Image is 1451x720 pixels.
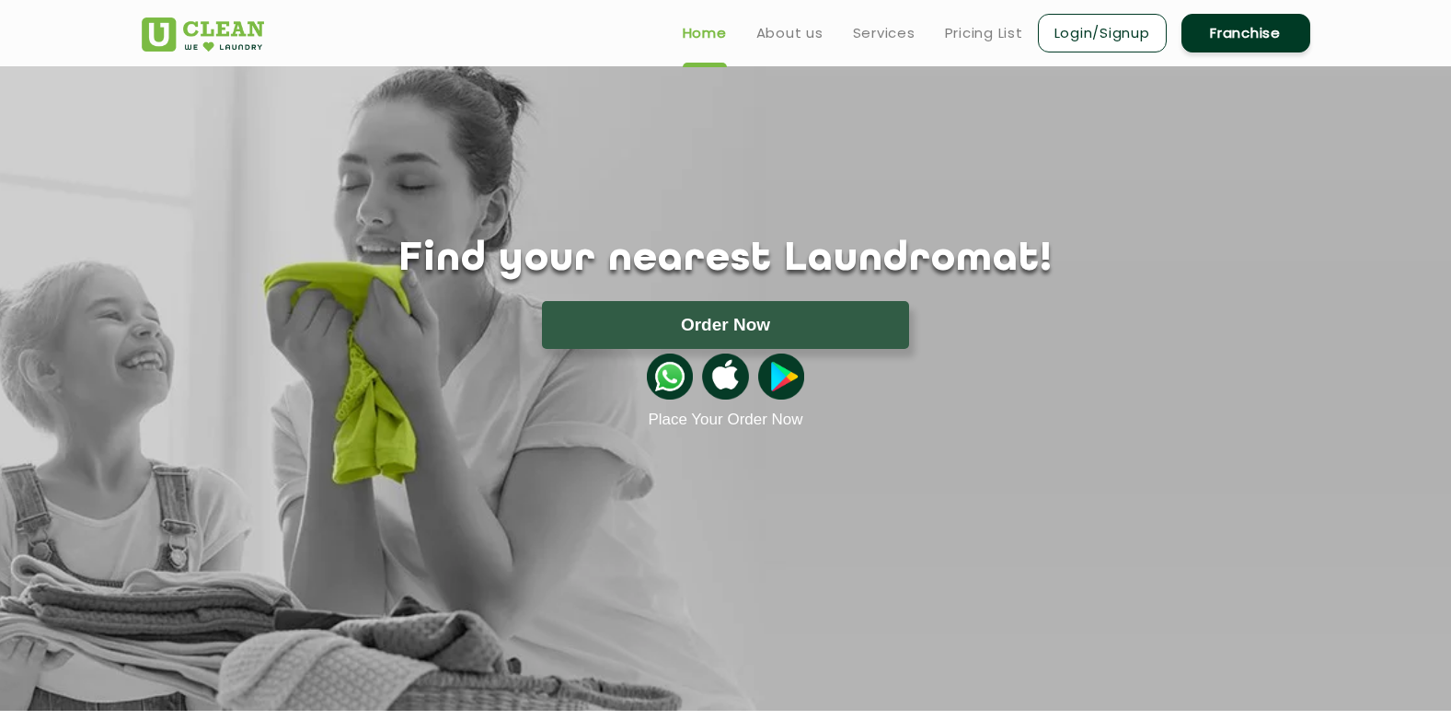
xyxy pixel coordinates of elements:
img: UClean Laundry and Dry Cleaning [142,17,264,52]
a: Home [683,22,727,44]
a: Pricing List [945,22,1023,44]
h1: Find your nearest Laundromat! [128,237,1324,283]
img: playstoreicon.png [758,354,804,400]
img: apple-icon.png [702,354,748,400]
a: Franchise [1181,14,1310,52]
a: Login/Signup [1038,14,1167,52]
img: whatsappicon.png [647,354,693,400]
a: Services [853,22,916,44]
a: Place Your Order Now [648,411,802,429]
button: Order Now [542,301,909,349]
a: About us [756,22,823,44]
